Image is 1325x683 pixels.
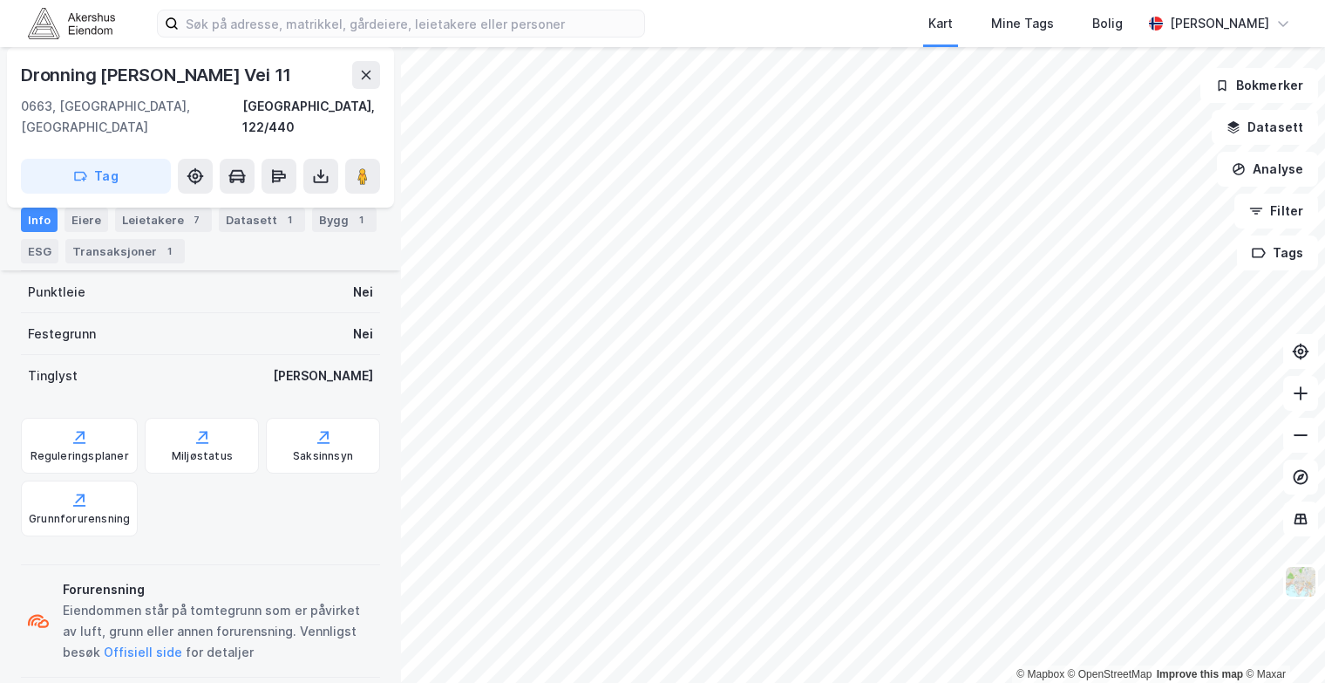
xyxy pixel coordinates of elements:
[28,365,78,386] div: Tinglyst
[1170,13,1269,34] div: [PERSON_NAME]
[1238,599,1325,683] div: Kontrollprogram for chat
[160,242,178,260] div: 1
[219,208,305,232] div: Datasett
[1157,668,1243,680] a: Improve this map
[115,208,212,232] div: Leietakere
[293,449,353,463] div: Saksinnsyn
[65,208,108,232] div: Eiere
[1217,152,1318,187] button: Analyse
[28,324,96,345] div: Festegrunn
[281,211,298,229] div: 1
[172,449,233,463] div: Miljøstatus
[273,365,373,386] div: [PERSON_NAME]
[1016,668,1064,680] a: Mapbox
[1092,13,1123,34] div: Bolig
[63,579,373,600] div: Forurensning
[29,512,130,526] div: Grunnforurensning
[353,282,373,303] div: Nei
[1200,68,1318,103] button: Bokmerker
[353,324,373,345] div: Nei
[928,13,953,34] div: Kart
[1212,110,1318,145] button: Datasett
[242,96,380,138] div: [GEOGRAPHIC_DATA], 122/440
[187,211,205,229] div: 7
[31,449,129,463] div: Reguleringsplaner
[63,600,373,663] div: Eiendommen står på tomtegrunn som er påvirket av luft, grunn eller annen forurensning. Vennligst ...
[1284,565,1317,598] img: Z
[28,8,115,38] img: akershus-eiendom-logo.9091f326c980b4bce74ccdd9f866810c.svg
[21,61,295,89] div: Dronning [PERSON_NAME] Vei 11
[1234,194,1318,229] button: Filter
[65,239,185,263] div: Transaksjoner
[352,211,370,229] div: 1
[21,159,171,194] button: Tag
[21,96,242,138] div: 0663, [GEOGRAPHIC_DATA], [GEOGRAPHIC_DATA]
[179,10,644,37] input: Søk på adresse, matrikkel, gårdeiere, leietakere eller personer
[1068,668,1152,680] a: OpenStreetMap
[312,208,377,232] div: Bygg
[21,208,58,232] div: Info
[21,239,58,263] div: ESG
[1238,599,1325,683] iframe: Chat Widget
[991,13,1054,34] div: Mine Tags
[28,282,85,303] div: Punktleie
[1237,236,1318,270] button: Tags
